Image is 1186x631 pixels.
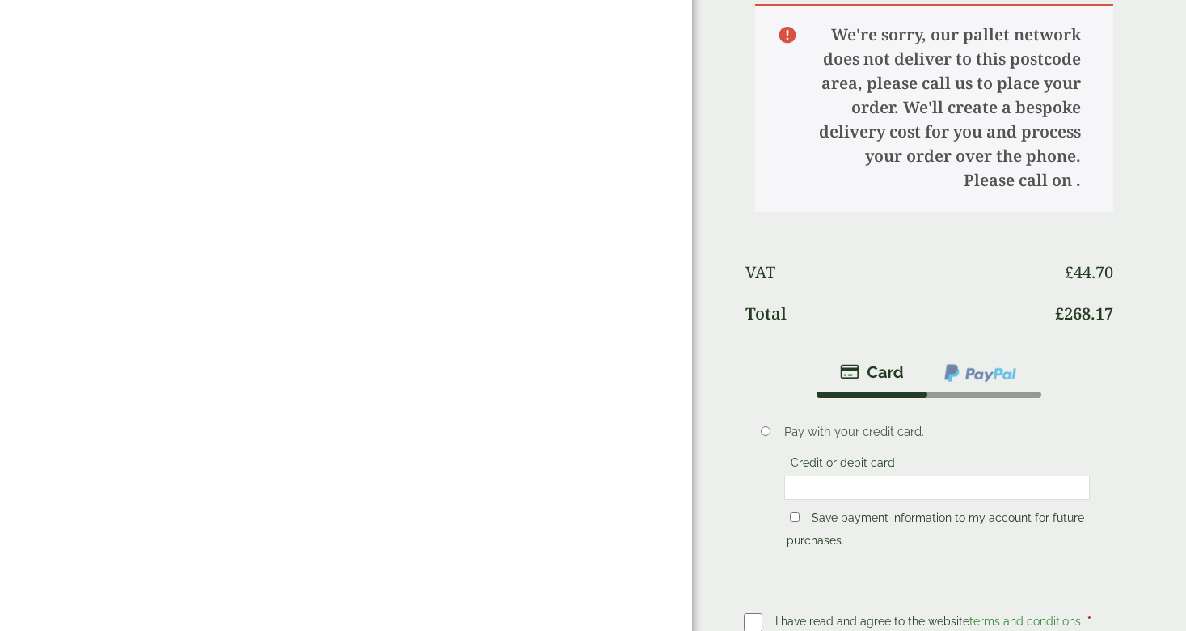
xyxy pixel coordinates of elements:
[787,511,1084,552] label: Save payment information to my account for future purchases.
[745,253,1033,292] th: VAT
[969,615,1081,628] a: terms and conditions
[840,362,904,382] img: stripe.png
[789,481,1085,495] iframe: Secure card payment input frame
[1087,615,1091,628] abbr: required
[1065,261,1074,283] span: £
[1055,303,1113,324] bdi: 268.17
[745,294,1033,333] th: Total
[784,423,1090,441] p: Pay with your credit card.
[1055,303,1064,324] span: £
[1065,261,1113,283] bdi: 44.70
[943,362,1018,383] img: ppcp-gateway.png
[755,4,1113,212] p: We're sorry, our pallet network does not deliver to this postcode area, please call us to place y...
[775,615,1084,628] span: I have read and agree to the website
[784,456,901,474] label: Credit or debit card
